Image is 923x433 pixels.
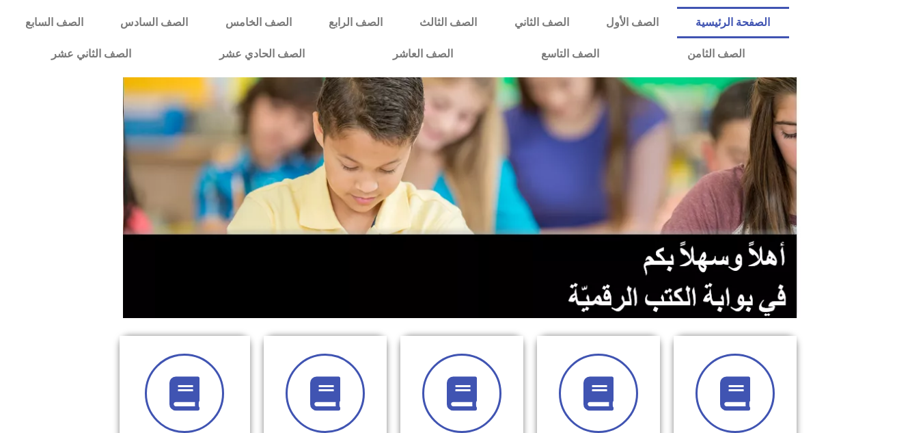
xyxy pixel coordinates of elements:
a: الصف الثاني [496,7,588,38]
a: الصف الثاني عشر [7,38,175,70]
a: الصف السادس [102,7,206,38]
a: الصف السابع [7,7,102,38]
a: الصف الخامس [207,7,310,38]
a: الصف الرابع [310,7,401,38]
a: الصف التاسع [497,38,643,70]
a: الصف العاشر [348,38,497,70]
a: الصف الثامن [643,38,788,70]
a: الصف الثالث [401,7,495,38]
a: الصف الأول [588,7,677,38]
a: الصف الحادي عشر [175,38,348,70]
a: الصفحة الرئيسية [677,7,788,38]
